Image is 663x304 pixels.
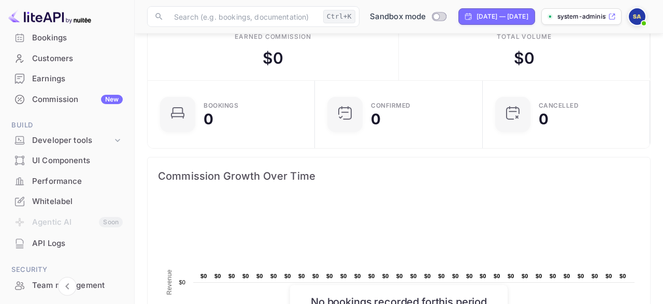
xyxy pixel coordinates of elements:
text: $0 [466,273,473,279]
text: $0 [494,273,500,279]
span: Build [6,120,128,131]
div: Customers [6,49,128,69]
text: $0 [424,273,431,279]
text: $0 [179,279,186,285]
div: Earnings [6,69,128,89]
a: UI Components [6,151,128,170]
text: $0 [438,273,445,279]
input: Search (e.g. bookings, documentation) [168,6,319,27]
text: $0 [606,273,612,279]
div: API Logs [32,238,123,250]
div: New [101,95,123,104]
text: $0 [228,273,235,279]
text: $0 [382,273,389,279]
div: CANCELLED [539,103,579,109]
text: $0 [550,273,556,279]
a: Team management [6,276,128,295]
text: $0 [368,273,375,279]
div: Developer tools [6,132,128,150]
p: system-administrator-s... [557,12,606,21]
div: $ 0 [263,47,283,70]
div: 0 [204,112,213,126]
img: LiteAPI logo [8,8,91,25]
a: CommissionNew [6,90,128,109]
text: $0 [410,273,417,279]
text: $0 [619,273,626,279]
text: $0 [256,273,263,279]
text: $0 [578,273,584,279]
a: Performance [6,171,128,191]
text: $0 [312,273,319,279]
div: Earned commission [235,32,311,41]
text: $0 [214,273,221,279]
span: Security [6,264,128,276]
div: 0 [539,112,549,126]
div: Team management [6,276,128,296]
text: $0 [564,273,570,279]
div: Commission [32,94,123,106]
div: Bookings [32,32,123,44]
div: Ctrl+K [323,10,355,23]
text: $0 [396,273,403,279]
text: $0 [242,273,249,279]
div: Whitelabel [32,196,123,208]
text: $0 [326,273,333,279]
text: $0 [200,273,207,279]
div: Whitelabel [6,192,128,212]
a: Whitelabel [6,192,128,211]
text: $0 [298,273,305,279]
text: Revenue [166,269,173,295]
img: System Administrator [629,8,645,25]
text: $0 [340,273,347,279]
text: $0 [284,273,291,279]
text: $0 [452,273,459,279]
span: Commission Growth Over Time [158,168,640,184]
text: $0 [354,273,361,279]
div: UI Components [32,155,123,167]
text: $0 [592,273,598,279]
button: Collapse navigation [58,277,77,296]
div: [DATE] — [DATE] [477,12,528,21]
div: Team management [32,280,123,292]
span: Sandbox mode [370,11,426,23]
div: Total volume [497,32,552,41]
div: Bookings [204,103,238,109]
div: Developer tools [32,135,112,147]
a: Customers [6,49,128,68]
div: Performance [32,176,123,187]
div: Switch to Production mode [366,11,450,23]
div: Customers [32,53,123,65]
a: Earnings [6,69,128,88]
div: Bookings [6,28,128,48]
a: API Logs [6,234,128,253]
text: $0 [536,273,542,279]
a: Bookings [6,28,128,47]
div: Confirmed [371,103,411,109]
div: $ 0 [514,47,535,70]
div: 0 [371,112,381,126]
div: UI Components [6,151,128,171]
text: $0 [480,273,486,279]
div: CommissionNew [6,90,128,110]
text: $0 [508,273,514,279]
div: Performance [6,171,128,192]
text: $0 [270,273,277,279]
text: $0 [522,273,528,279]
div: Earnings [32,73,123,85]
div: API Logs [6,234,128,254]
